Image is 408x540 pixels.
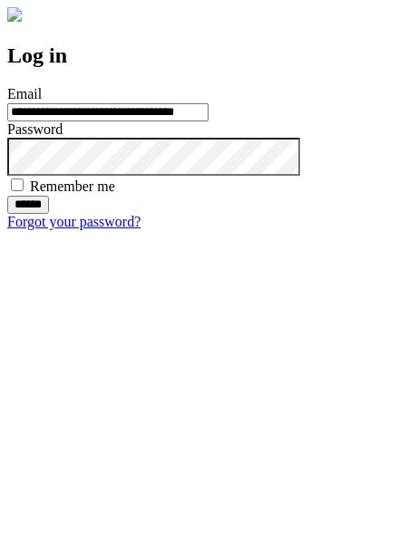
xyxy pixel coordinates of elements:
[7,214,141,229] a: Forgot your password?
[7,7,22,22] img: logo-4e3dc11c47720685a147b03b5a06dd966a58ff35d612b21f08c02c0306f2b779.png
[30,178,115,194] label: Remember me
[7,121,63,137] label: Password
[7,86,42,101] label: Email
[7,43,401,68] h2: Log in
